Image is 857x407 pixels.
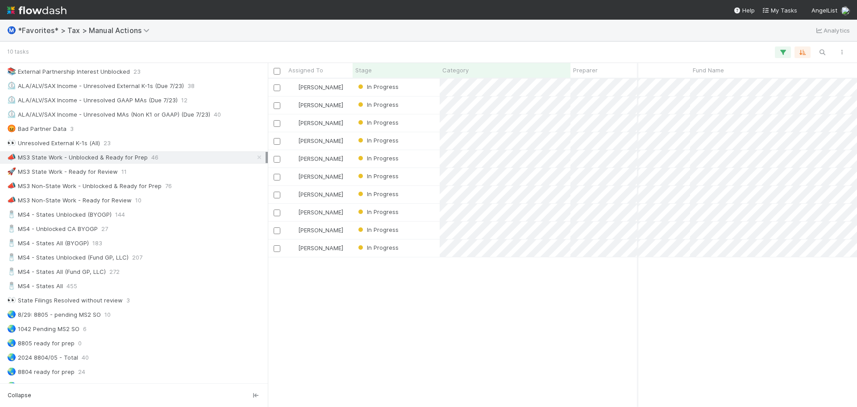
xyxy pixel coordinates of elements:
span: 24 [78,366,85,378]
span: 12 [181,95,187,106]
span: [PERSON_NAME] [298,119,343,126]
input: Toggle Row Selected [274,120,280,127]
div: [PERSON_NAME] [289,172,343,181]
img: logo-inverted-e16ddd16eac7371096b0.svg [7,3,67,18]
div: MS4 - Unblocked CA BYOGP [7,223,98,235]
div: 8/29: 8805 - pending MS2 SO [7,309,101,320]
div: Unresolved External K-1s (All) [7,138,100,149]
div: MS3 State Work - Ready for Review [7,166,118,177]
div: External Partnership Interest Unblocked [7,66,130,77]
span: 📚 [7,67,16,75]
div: MS4 - States Unblocked (Fund GP, LLC) [7,252,129,263]
span: Stage [355,66,372,75]
span: 183 [92,238,102,249]
span: [PERSON_NAME] [298,244,343,252]
input: Toggle Row Selected [274,174,280,180]
div: MS3 Non-State Work - Ready for Review [7,195,132,206]
span: In Progress [356,226,399,233]
span: 23 [133,66,141,77]
span: 🧂 [7,253,16,261]
input: Toggle Row Selected [274,227,280,234]
span: In Progress [356,208,399,215]
div: [PERSON_NAME] [289,208,343,217]
span: 🧂 [7,282,16,290]
input: Toggle Row Selected [274,84,280,91]
div: ALA/ALV/SAX Income - Unresolved MAs (Non K1 or GAAP) (Due 7/23) [7,109,210,120]
span: 🌏 [7,353,16,361]
input: Toggle Row Selected [274,192,280,198]
span: 👀 [7,296,16,304]
span: Assigned To [288,66,323,75]
div: [PERSON_NAME] [289,136,343,145]
span: [PERSON_NAME] [298,101,343,109]
span: 27 [101,223,108,235]
div: Help [733,6,755,15]
span: 144 [115,209,125,220]
div: ALA/ALV/SAX Income - Unresolved External K-1s (Due 7/23) [7,80,184,92]
img: avatar_711f55b7-5a46-40da-996f-bc93b6b86381.png [290,137,297,144]
div: In Progress [356,172,399,180]
span: 46 [151,152,158,163]
span: In Progress [356,101,399,108]
div: In Progress [356,189,399,198]
span: 😡 [7,125,16,132]
img: avatar_cfa6ccaa-c7d9-46b3-b608-2ec56ecf97ad.png [290,227,297,234]
span: 63 [94,381,101,392]
span: 🧂 [7,239,16,247]
input: Toggle All Rows Selected [274,68,280,75]
div: In Progress [356,100,399,109]
span: Collapse [8,391,31,399]
span: [PERSON_NAME] [298,227,343,234]
img: avatar_cfa6ccaa-c7d9-46b3-b608-2ec56ecf97ad.png [841,6,850,15]
div: [PERSON_NAME] [289,190,343,199]
div: In Progress [356,207,399,216]
span: 11 [121,166,127,177]
div: In Progress [356,82,399,91]
img: avatar_cfa6ccaa-c7d9-46b3-b608-2ec56ecf97ad.png [290,209,297,216]
img: avatar_e41e7ae5-e7d9-4d8d-9f56-31b0d7a2f4fd.png [290,173,297,180]
span: [PERSON_NAME] [298,155,343,162]
div: In Progress [356,118,399,127]
span: [PERSON_NAME] [298,191,343,198]
div: [PERSON_NAME] [289,101,343,109]
span: 6 [83,323,87,335]
span: 272 [109,266,120,277]
div: ALA/ALV/SAX Income - Unresolved GAAP MAs (Due 7/23) [7,95,178,106]
span: 🌏 [7,368,16,375]
div: 8805 ready for prep [7,338,75,349]
div: In Progress [356,243,399,252]
span: Fund Name [693,66,724,75]
span: *Favorites* > Tax > Manual Actions [18,26,154,35]
span: Ⓜ️ [7,26,16,34]
span: 207 [132,252,142,263]
img: avatar_cfa6ccaa-c7d9-46b3-b608-2ec56ecf97ad.png [290,191,297,198]
div: MS3 Non-State Work - Unblocked & Ready for Prep [7,180,162,192]
span: ⏲️ [7,110,16,118]
img: avatar_711f55b7-5a46-40da-996f-bc93b6b86381.png [290,101,297,109]
span: ⏲️ [7,82,16,89]
span: 76 [165,180,172,192]
span: In Progress [356,155,399,162]
span: In Progress [356,83,399,90]
span: In Progress [356,172,399,180]
span: 👀 [7,139,16,147]
div: [PERSON_NAME] [289,118,343,127]
span: AngelList [811,7,837,14]
span: In Progress [356,244,399,251]
span: 🌏 [7,382,16,390]
span: 🧂 [7,225,16,232]
span: 🌏 [7,310,16,318]
div: MS4 - States All (BYOGP) [7,238,89,249]
span: 3 [70,123,74,134]
div: 8804 ready for prep [7,366,75,378]
span: 0 [78,338,82,349]
span: 10 [135,195,141,206]
span: 40 [82,352,89,363]
div: Bad Partner Data [7,123,67,134]
span: [PERSON_NAME] [298,209,343,216]
span: 455 [67,281,77,292]
span: 10 [104,309,111,320]
input: Toggle Row Selected [274,210,280,216]
input: Toggle Row Selected [274,156,280,163]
